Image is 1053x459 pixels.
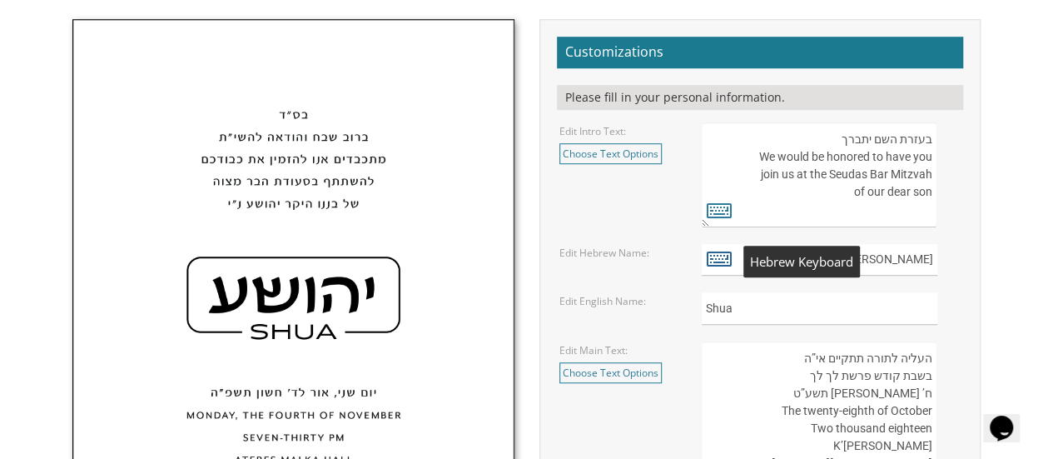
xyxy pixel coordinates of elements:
[559,294,646,308] label: Edit English Name:
[559,124,626,138] label: Edit Intro Text:
[983,392,1036,442] iframe: chat widget
[559,343,628,357] label: Edit Main Text:
[557,85,963,110] div: Please fill in your personal information.
[559,246,649,260] label: Edit Hebrew Name:
[557,37,963,68] h2: Customizations
[702,122,937,227] textarea: בעזרת השם יתברך We would be honored to have you join us at the Seudas Bar Mitzvah of our dear son
[559,143,662,164] a: Choose Text Options
[559,362,662,383] a: Choose Text Options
